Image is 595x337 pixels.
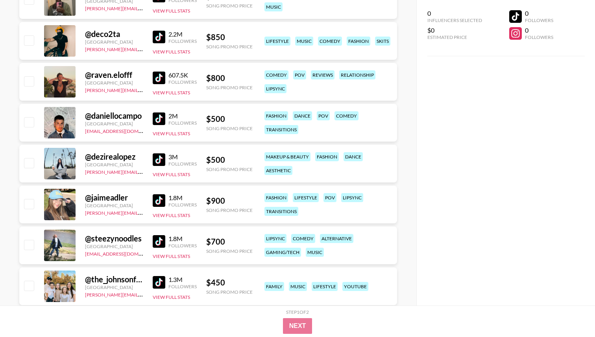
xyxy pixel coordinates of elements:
[168,284,197,289] div: Followers
[264,125,298,134] div: transitions
[85,45,239,52] a: [PERSON_NAME][EMAIL_ADDRESS][PERSON_NAME][DOMAIN_NAME]
[323,193,336,202] div: pov
[168,161,197,167] div: Followers
[85,208,201,216] a: [PERSON_NAME][EMAIL_ADDRESS][DOMAIN_NAME]
[344,152,363,161] div: dance
[286,309,309,315] div: Step 1 of 2
[291,234,315,243] div: comedy
[339,70,375,79] div: relationship
[153,72,165,84] img: TikTok
[317,111,330,120] div: pov
[525,9,553,17] div: 0
[347,37,370,46] div: fashion
[264,248,301,257] div: gaming/tech
[168,120,197,126] div: Followers
[85,152,143,162] div: @ dezirealopez
[85,243,143,249] div: [GEOGRAPHIC_DATA]
[85,111,143,121] div: @ daniellocampo
[525,26,553,34] div: 0
[206,125,253,131] div: Song Promo Price
[85,284,143,290] div: [GEOGRAPHIC_DATA]
[153,212,190,218] button: View Full Stats
[375,37,390,46] div: skits
[264,207,298,216] div: transitions
[427,26,482,34] div: $0
[264,193,288,202] div: fashion
[289,282,307,291] div: music
[168,202,197,208] div: Followers
[168,30,197,38] div: 2.2M
[153,276,165,289] img: TikTok
[206,166,253,172] div: Song Promo Price
[306,248,324,257] div: music
[168,79,197,85] div: Followers
[264,166,292,175] div: aesthetic
[168,243,197,249] div: Followers
[311,70,334,79] div: reviews
[206,114,253,124] div: $ 500
[283,318,312,334] button: Next
[342,282,368,291] div: youtube
[264,111,288,120] div: fashion
[168,194,197,202] div: 1.8M
[315,152,339,161] div: fashion
[168,38,197,44] div: Followers
[293,193,319,202] div: lifestyle
[264,152,310,161] div: makeup & beauty
[525,34,553,40] div: Followers
[85,203,143,208] div: [GEOGRAPHIC_DATA]
[153,131,190,136] button: View Full Stats
[295,37,313,46] div: music
[320,234,353,243] div: alternative
[85,168,201,175] a: [PERSON_NAME][EMAIL_ADDRESS][DOMAIN_NAME]
[341,193,363,202] div: lipsync
[168,112,197,120] div: 2M
[264,2,283,11] div: music
[153,90,190,96] button: View Full Stats
[85,29,143,39] div: @ deco2ta
[206,155,253,165] div: $ 500
[525,17,553,23] div: Followers
[318,37,342,46] div: comedy
[85,4,276,11] a: [PERSON_NAME][EMAIL_ADDRESS][PERSON_NAME][PERSON_NAME][DOMAIN_NAME]
[153,112,165,125] img: TikTok
[168,71,197,79] div: 607.5K
[85,162,143,168] div: [GEOGRAPHIC_DATA]
[85,127,164,134] a: [EMAIL_ADDRESS][DOMAIN_NAME]
[85,39,143,45] div: [GEOGRAPHIC_DATA]
[85,80,143,86] div: [GEOGRAPHIC_DATA]
[153,153,165,166] img: TikTok
[293,111,312,120] div: dance
[153,31,165,43] img: TikTok
[168,153,197,161] div: 3M
[264,234,286,243] div: lipsync
[427,17,482,23] div: Influencers Selected
[85,121,143,127] div: [GEOGRAPHIC_DATA]
[206,278,253,287] div: $ 450
[206,196,253,206] div: $ 900
[556,298,586,328] iframe: Drift Widget Chat Controller
[264,282,284,291] div: family
[85,70,143,80] div: @ raven.elofff
[264,70,288,79] div: comedy
[153,171,190,177] button: View Full Stats
[427,34,482,40] div: Estimated Price
[312,282,338,291] div: lifestyle
[153,253,190,259] button: View Full Stats
[264,37,290,46] div: lifestyle
[206,73,253,83] div: $ 800
[334,111,358,120] div: comedy
[206,32,253,42] div: $ 850
[153,194,165,207] img: TikTok
[153,8,190,14] button: View Full Stats
[85,290,201,298] a: [PERSON_NAME][EMAIL_ADDRESS][DOMAIN_NAME]
[264,84,286,93] div: lipsync
[168,235,197,243] div: 1.8M
[206,207,253,213] div: Song Promo Price
[206,248,253,254] div: Song Promo Price
[153,49,190,55] button: View Full Stats
[85,193,143,203] div: @ jaimeadler
[85,86,201,93] a: [PERSON_NAME][EMAIL_ADDRESS][DOMAIN_NAME]
[153,235,165,248] img: TikTok
[153,294,190,300] button: View Full Stats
